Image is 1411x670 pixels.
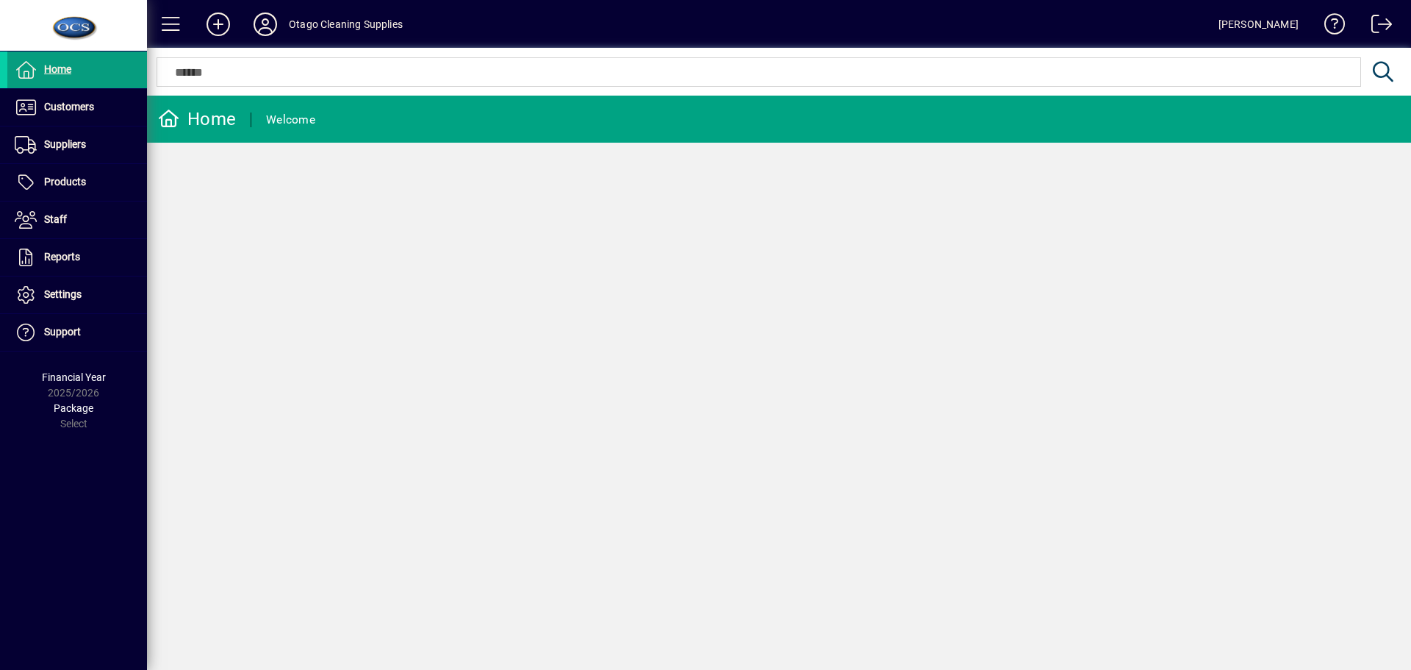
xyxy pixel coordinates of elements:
a: Customers [7,89,147,126]
a: Products [7,164,147,201]
a: Knowledge Base [1313,3,1346,51]
span: Financial Year [42,371,106,383]
span: Suppliers [44,138,86,150]
button: Profile [242,11,289,38]
a: Staff [7,202,147,238]
a: Logout [1360,3,1393,51]
span: Home [44,63,71,75]
span: Package [54,402,93,414]
a: Suppliers [7,126,147,163]
a: Settings [7,277,147,313]
div: Welcome [266,108,315,132]
span: Reports [44,251,80,263]
div: Otago Cleaning Supplies [289,13,403,36]
span: Support [44,326,81,338]
a: Support [7,314,147,351]
div: Home [158,107,236,131]
a: Reports [7,239,147,276]
span: Staff [44,213,67,225]
span: Settings [44,288,82,300]
span: Customers [44,101,94,113]
div: [PERSON_NAME] [1218,13,1299,36]
span: Products [44,176,86,188]
button: Add [195,11,242,38]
